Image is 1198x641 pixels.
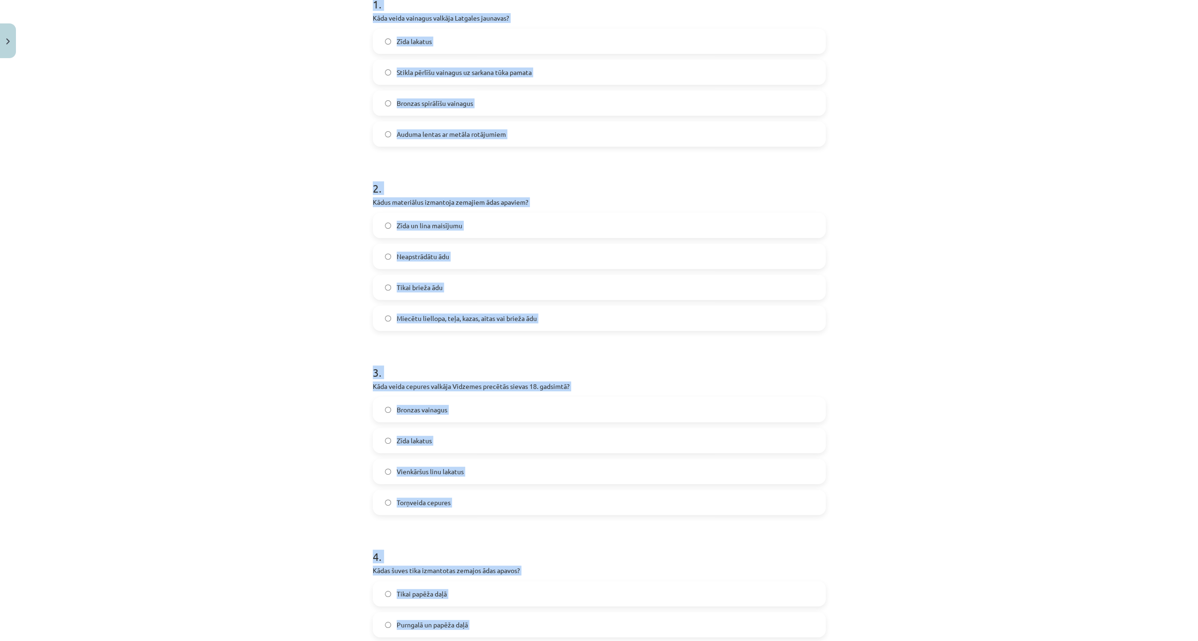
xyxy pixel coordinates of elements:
[397,405,447,415] span: Bronzas vainagus
[385,284,391,291] input: Tikai brieža ādu
[397,313,537,323] span: Miecētu liellopa, teļa, kazas, aitas vai brieža ādu
[385,407,391,413] input: Bronzas vainagus
[397,467,464,477] span: Vienkāršus linu lakatus
[385,438,391,444] input: Zīda lakatus
[397,436,432,446] span: Zīda lakatus
[397,98,473,108] span: Bronzas spirālīšu vainagus
[385,131,391,137] input: Auduma lentas ar metāla rotājumiem
[373,381,826,391] p: Kāda veida cepures valkāja Vidzemes precētās sievas 18. gadsimtā?
[385,69,391,75] input: Stikla pērlīšu vainagus uz sarkana tūka pamata
[373,350,826,379] h1: 3 .
[373,13,826,23] p: Kāda veida vainagus valkāja Latgales jaunavas?
[397,283,443,292] span: Tikai brieža ādu
[373,165,826,194] h1: 2 .
[6,38,10,45] img: icon-close-lesson-0947bae3869378f0d4975bcd49f059093ad1ed9edebbc8119c70593378902aed.svg
[397,498,451,507] span: Torņveida cepures
[385,315,391,321] input: Miecētu liellopa, teļa, kazas, aitas vai brieža ādu
[397,37,432,46] span: Zīda lakatus
[385,591,391,597] input: Tikai papēža daļā
[385,38,391,45] input: Zīda lakatus
[397,129,506,139] span: Auduma lentas ar metāla rotājumiem
[373,566,826,575] p: Kādas šuves tika izmantotas zemajos ādas apavos?
[397,252,449,261] span: Neapstrādātu ādu
[385,223,391,229] input: Zīda un lina maisījumu
[397,221,462,231] span: Zīda un lina maisījumu
[385,100,391,106] input: Bronzas spirālīšu vainagus
[385,622,391,628] input: Purngalā un papēža daļā
[385,469,391,475] input: Vienkāršus linu lakatus
[385,253,391,260] input: Neapstrādātu ādu
[397,67,532,77] span: Stikla pērlīšu vainagus uz sarkana tūka pamata
[373,197,826,207] p: Kādus materiālus izmantoja zemajiem ādas apaviem?
[385,499,391,506] input: Torņveida cepures
[397,589,447,599] span: Tikai papēža daļā
[397,620,468,630] span: Purngalā un papēža daļā
[373,534,826,563] h1: 4 .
